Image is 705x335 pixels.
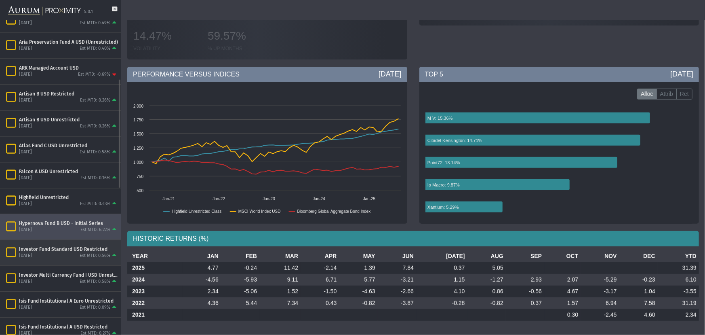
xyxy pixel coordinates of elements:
[80,176,110,182] div: Est MTD: 0.16%
[19,117,118,123] div: Artisan B USD Unrestricted
[80,253,110,259] div: Est MTD: 0.56%
[259,262,301,274] td: 11.42
[80,46,110,52] div: Est MTD: 0.40%
[182,297,221,309] td: 4.36
[19,20,32,26] div: [DATE]
[80,98,110,104] div: Est MTD: 0.26%
[19,305,32,311] div: [DATE]
[19,39,118,45] div: Aria Preservation Fund A USD (Unrestricted)
[19,253,32,259] div: [DATE]
[301,250,339,262] th: APR
[19,227,32,233] div: [DATE]
[467,250,506,262] th: AUG
[133,118,143,122] text: 1 750
[182,286,221,297] td: 2.34
[657,89,677,100] label: Attrib
[427,116,453,121] text: M V: 15.36%
[313,197,325,201] text: Jan-24
[80,201,110,208] div: Est MTD: 0.43%
[19,298,118,304] div: Isis Fund Institutional A Euro Unrestricted
[378,250,416,262] th: JUN
[19,46,32,52] div: [DATE]
[416,297,467,309] td: -0.28
[467,286,506,297] td: 0.86
[301,286,339,297] td: -1.50
[544,250,581,262] th: OCT
[80,279,110,285] div: Est MTD: 0.58%
[182,274,221,286] td: -4.56
[581,309,619,321] td: -2.45
[80,20,110,26] div: Est MTD: 0.49%
[162,197,175,201] text: Jan-21
[301,297,339,309] td: 0.43
[658,262,699,274] td: 31.39
[259,297,301,309] td: 7.34
[416,250,467,262] th: [DATE]
[84,9,93,15] div: 5.0.1
[238,209,281,214] text: MSCI World Index USD
[259,274,301,286] td: 9.11
[19,72,32,78] div: [DATE]
[19,98,32,104] div: [DATE]
[544,297,581,309] td: 1.57
[127,297,182,309] th: 2022
[127,262,182,274] th: 2025
[301,262,339,274] td: -2.14
[19,65,118,71] div: ARK Managed Account USD
[339,250,377,262] th: MAY
[19,201,32,208] div: [DATE]
[19,220,118,227] div: Hypernova Fund B USD - Initial Series
[19,246,118,252] div: Investor Fund Standard USD Restricted
[221,250,259,262] th: FEB
[378,286,416,297] td: -2.66
[637,89,657,100] label: Alloc
[467,274,506,286] td: -1.27
[419,67,699,82] div: TOP 5
[133,28,200,45] div: 14.47%
[80,305,110,311] div: Est MTD: 0.09%
[467,262,506,274] td: 5.05
[658,297,699,309] td: 31.19
[427,205,459,210] text: Xantium: 5.29%
[172,209,221,214] text: Highfield Unrestricted Class
[416,262,467,274] td: 0.37
[658,250,699,262] th: YTD
[544,274,581,286] td: 2.07
[581,250,619,262] th: NOV
[133,104,143,108] text: 2 000
[133,132,143,136] text: 1 500
[221,297,259,309] td: 5.44
[19,150,32,156] div: [DATE]
[133,146,143,151] text: 1 250
[263,197,275,201] text: Jan-23
[19,168,118,175] div: Falcon A USD Unrestricted
[19,142,118,149] div: Atlas Fund C USD Unrestricted
[127,250,182,262] th: YEAR
[133,45,200,52] div: VOLATILITY
[19,194,118,201] div: Highfield Unrestricted
[182,250,221,262] th: JAN
[208,28,274,45] div: 59.57%
[506,286,544,297] td: -0.56
[506,297,544,309] td: 0.37
[658,309,699,321] td: 2.34
[137,189,143,193] text: 500
[339,274,377,286] td: 5.77
[676,89,692,100] label: Ret
[127,274,182,286] th: 2024
[127,231,699,246] div: HISTORIC RETURNS (%)
[619,309,658,321] td: 4.60
[80,150,110,156] div: Est MTD: 0.58%
[80,227,110,233] div: Est MTD: 6.22%
[19,124,32,130] div: [DATE]
[78,72,110,78] div: Est MTD: -0.69%
[221,274,259,286] td: -5.93
[427,160,460,165] text: Point72: 13.14%
[363,197,376,201] text: Jan-25
[427,182,460,187] text: Io Macro: 9.87%
[221,286,259,297] td: -5.06
[506,250,544,262] th: SEP
[19,324,118,330] div: Isis Fund Institutional A USD Restricted
[8,2,81,20] img: Aurum-Proximity%20white.svg
[80,124,110,130] div: Est MTD: 0.26%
